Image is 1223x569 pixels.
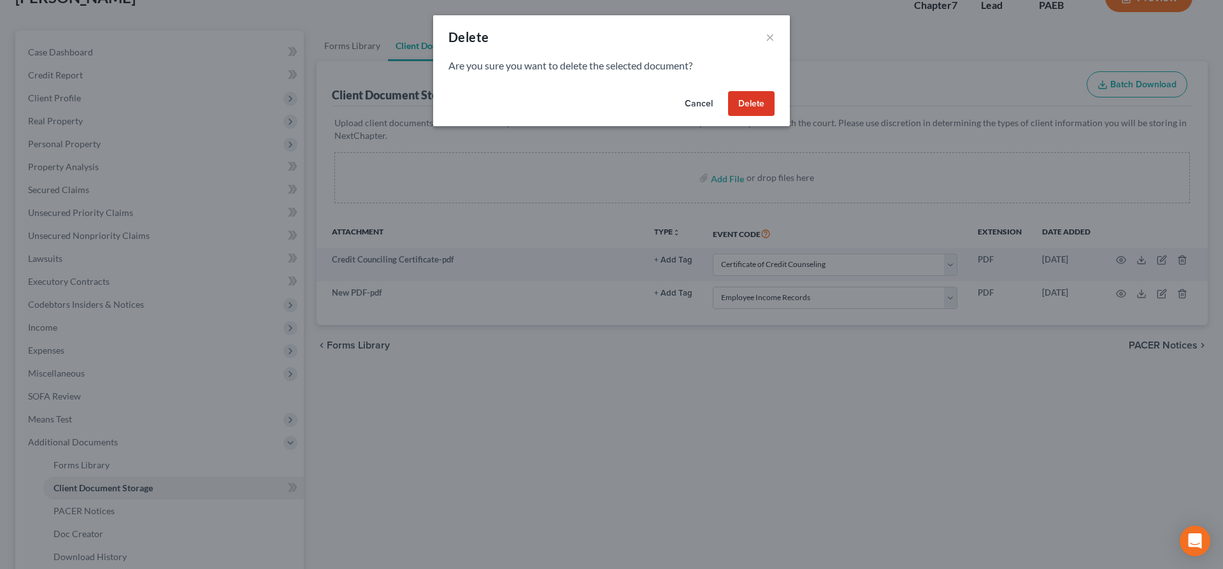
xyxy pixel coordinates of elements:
[1180,526,1210,556] div: Open Intercom Messenger
[675,91,723,117] button: Cancel
[448,28,489,46] div: Delete
[766,29,775,45] button: ×
[728,91,775,117] button: Delete
[448,59,775,73] p: Are you sure you want to delete the selected document?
